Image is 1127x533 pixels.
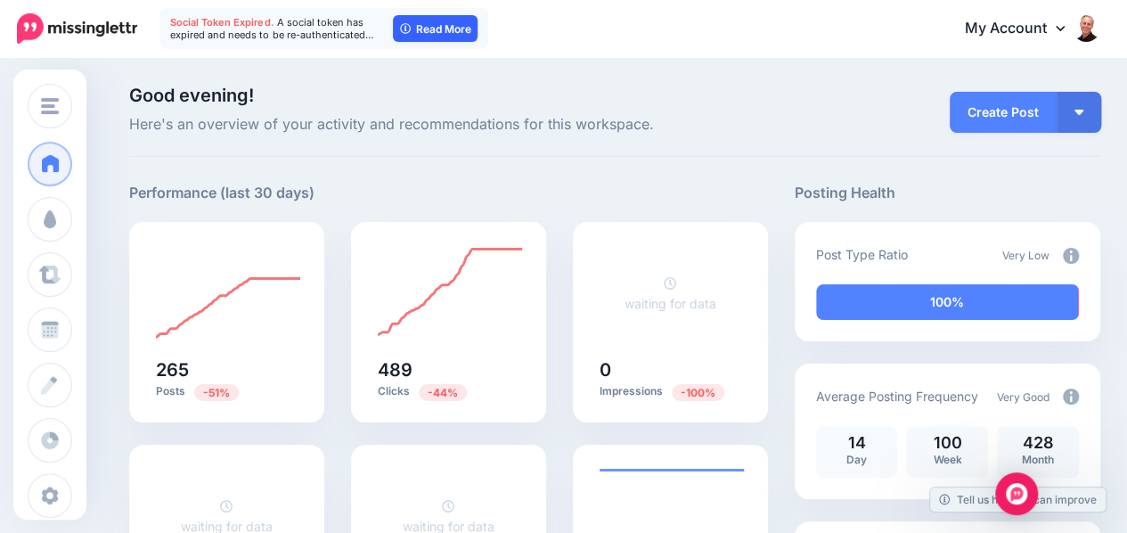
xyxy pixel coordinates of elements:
span: A social token has expired and needs to be re-authenticated… [170,16,373,41]
a: Read More [393,15,478,42]
span: Previous period: 1.18K [672,384,724,401]
p: Post Type Ratio [816,244,908,265]
h5: Posting Health [795,182,1100,204]
img: website_grey.svg [29,46,43,61]
a: Create Post [950,92,1057,133]
div: v 4.0.25 [50,29,87,43]
p: 14 [825,435,889,451]
img: menu.png [41,98,59,114]
p: 100 [915,435,979,451]
div: 100% of your posts in the last 30 days have been from Drip Campaigns [816,284,1078,320]
span: Previous period: 540 [194,384,239,401]
p: Clicks [378,383,519,400]
p: Impressions [600,383,741,400]
span: Here's an overview of your activity and recommendations for this workspace. [129,113,768,136]
img: tab_domain_overview_orange.svg [48,103,62,118]
img: arrow-down-white.png [1074,110,1083,115]
h5: 489 [378,361,519,379]
span: Very Low [1002,249,1049,262]
span: Previous period: 877 [419,384,467,401]
a: My Account [947,7,1100,51]
img: Missinglettr [17,13,137,44]
h5: Performance (last 30 days) [129,182,314,204]
img: logo_orange.svg [29,29,43,43]
span: Day [846,453,867,466]
img: tab_keywords_by_traffic_grey.svg [177,103,192,118]
h5: 0 [600,361,741,379]
a: waiting for data [625,275,716,311]
p: Average Posting Frequency [816,386,978,406]
div: Domain Overview [68,105,159,117]
span: Month [1022,453,1054,466]
div: 0% of your posts in the last 30 days have been from Curated content [1078,284,1079,320]
span: Good evening! [129,85,254,106]
span: Social Token Expired. [170,16,274,29]
a: Tell us how we can improve [930,488,1106,512]
p: 428 [1006,435,1070,451]
div: Open Intercom Messenger [995,472,1038,515]
div: Keywords by Traffic [197,105,300,117]
img: info-circle-grey.png [1063,248,1079,264]
span: Week [933,453,961,466]
img: info-circle-grey.png [1063,389,1079,405]
p: Posts [156,383,298,400]
span: Very Good [997,390,1049,404]
h5: 265 [156,361,298,379]
div: Domain: [DOMAIN_NAME] [46,46,196,61]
